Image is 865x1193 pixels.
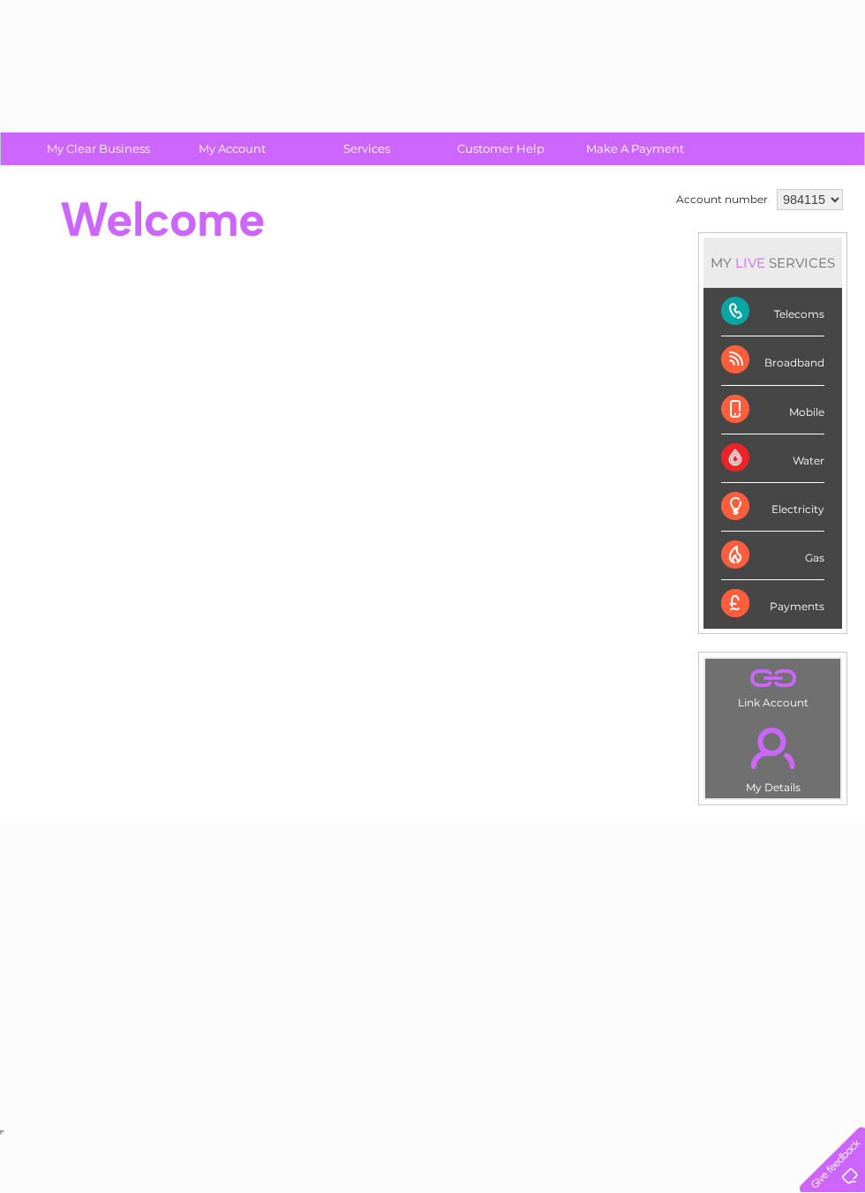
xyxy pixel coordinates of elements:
[562,132,708,165] a: Make A Payment
[672,185,772,215] td: Account number
[294,132,440,165] a: Services
[710,717,836,779] a: .
[26,132,171,165] a: My Clear Business
[710,663,836,694] a: .
[721,532,824,580] div: Gas
[428,132,574,165] a: Customer Help
[721,580,824,628] div: Payments
[704,658,841,714] td: Link Account
[732,254,769,271] div: LIVE
[721,288,824,336] div: Telecoms
[721,386,824,434] div: Mobile
[160,132,305,165] a: My Account
[721,483,824,532] div: Electricity
[721,336,824,385] div: Broadband
[703,238,842,288] div: MY SERVICES
[721,434,824,483] div: Water
[704,713,841,799] td: My Details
